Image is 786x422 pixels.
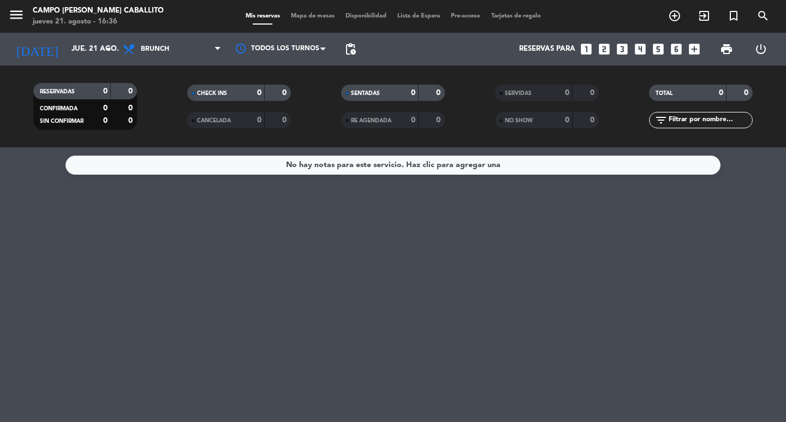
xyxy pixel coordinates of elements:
strong: 0 [411,116,415,124]
span: CANCELADA [197,118,231,123]
i: arrow_drop_down [102,43,115,56]
strong: 0 [744,89,751,97]
strong: 0 [411,89,415,97]
strong: 0 [436,116,443,124]
span: Reservas para [519,45,575,54]
i: add_box [687,42,701,56]
i: filter_list [654,114,668,127]
div: No hay notas para este servicio. Haz clic para agregar una [286,159,501,171]
strong: 0 [282,89,289,97]
span: SERVIDAS [505,91,532,96]
span: NO SHOW [505,118,533,123]
span: SENTADAS [351,91,380,96]
strong: 0 [103,104,108,112]
i: looks_3 [615,42,629,56]
span: Lista de Espera [392,13,445,19]
span: Mis reservas [240,13,285,19]
strong: 0 [590,116,597,124]
i: looks_one [579,42,593,56]
strong: 0 [128,117,135,124]
strong: 0 [128,104,135,112]
strong: 0 [103,87,108,95]
strong: 0 [590,89,597,97]
input: Filtrar por nombre... [668,114,752,126]
i: [DATE] [8,37,66,61]
i: turned_in_not [727,9,740,22]
strong: 0 [436,89,443,97]
i: search [757,9,770,22]
i: exit_to_app [698,9,711,22]
span: Brunch [141,45,169,53]
div: jueves 21. agosto - 16:36 [33,16,164,27]
span: CONFIRMADA [40,106,78,111]
span: SIN CONFIRMAR [40,118,84,124]
i: looks_4 [633,42,647,56]
span: Pre-acceso [445,13,486,19]
span: pending_actions [344,43,357,56]
span: print [720,43,733,56]
span: RE AGENDADA [351,118,391,123]
button: menu [8,7,25,27]
i: looks_6 [669,42,683,56]
i: menu [8,7,25,23]
span: Tarjetas de regalo [486,13,546,19]
i: looks_5 [651,42,665,56]
span: Disponibilidad [340,13,392,19]
span: RESERVADAS [40,89,75,94]
span: TOTAL [656,91,672,96]
i: looks_two [597,42,611,56]
span: CHECK INS [197,91,227,96]
div: LOG OUT [743,33,778,66]
strong: 0 [565,89,569,97]
i: add_circle_outline [668,9,681,22]
strong: 0 [257,116,261,124]
div: Campo [PERSON_NAME] caballito [33,5,164,16]
strong: 0 [719,89,723,97]
strong: 0 [282,116,289,124]
span: Mapa de mesas [285,13,340,19]
strong: 0 [128,87,135,95]
strong: 0 [565,116,569,124]
strong: 0 [103,117,108,124]
i: power_settings_new [754,43,767,56]
strong: 0 [257,89,261,97]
